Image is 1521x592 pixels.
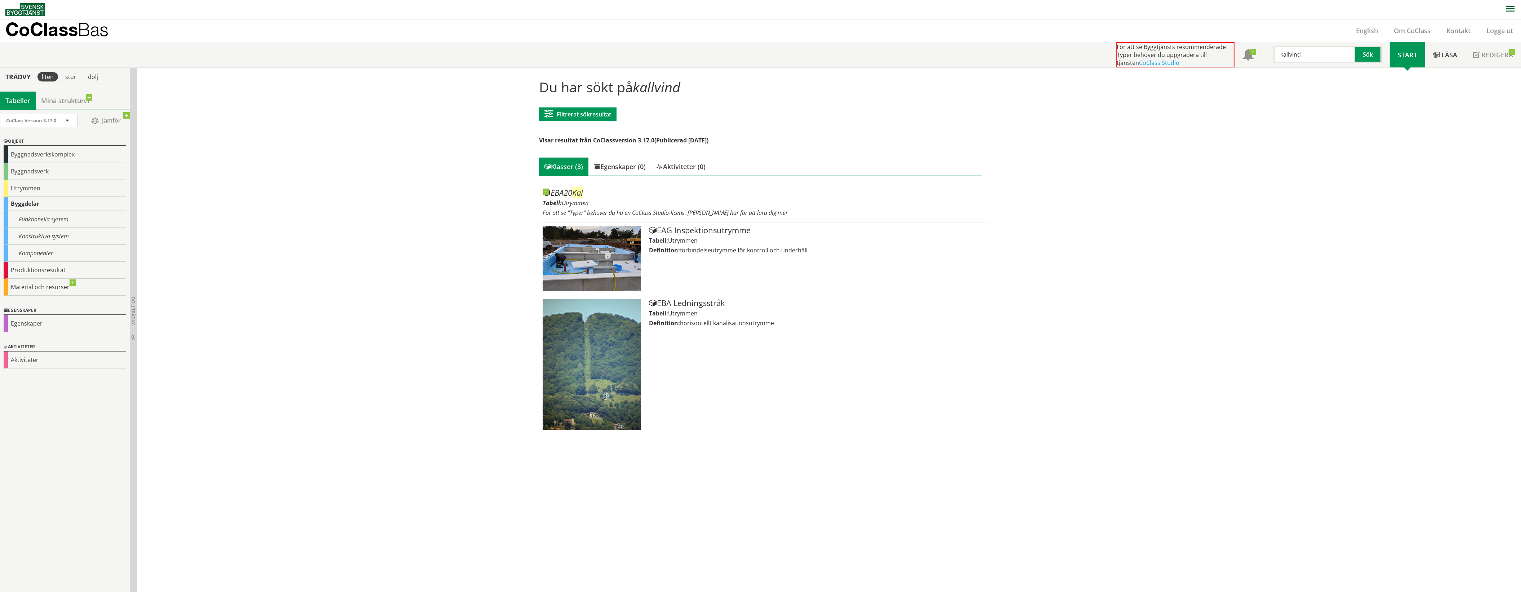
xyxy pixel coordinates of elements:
span: Utrymmen [562,199,588,207]
span: Bas [78,19,108,40]
div: Egenskaper [4,306,126,315]
button: Filtrerat sökresultat [539,107,617,121]
a: Läsa [1425,42,1465,67]
button: Sök [1355,46,1382,63]
div: Objekt [4,137,126,146]
div: Funktionella system [4,211,126,228]
a: Kontakt [1438,26,1478,35]
div: Byggnadsverkskomplex [4,146,126,163]
label: Tabell: [543,199,562,207]
div: Aktiviteter (0) [651,158,711,176]
img: Svensk Byggtjänst [5,3,45,16]
div: EBA Ledningsstråk [649,299,986,308]
div: liten [37,72,58,81]
span: horisontellt kanalisationsutrymme [680,319,774,327]
div: EAG Inspektionsutrymme [649,226,986,235]
span: Dölj trädvy [130,297,136,325]
span: Visar resultat från CoClassversion 3.17.0 [539,136,654,144]
div: Byggdelar [4,197,126,211]
div: Material och resurser [4,279,126,296]
label: Definition: [649,246,680,254]
a: Start [1390,42,1425,67]
p: CoClass [5,25,108,34]
label: Tabell: [649,309,668,317]
span: CoClass Version 3.17.0 [6,117,56,124]
span: Notifikationer [1242,50,1254,61]
span: Utrymmen [668,237,698,244]
div: Aktiviteter [4,343,126,352]
img: Tabell [543,226,641,291]
span: (Publicerad [DATE]) [654,136,708,144]
div: Byggnadsverk [4,163,126,180]
label: Tabell: [649,237,668,244]
span: Redigera [1481,50,1513,59]
div: stor [61,72,81,81]
img: Tabell [543,299,641,430]
div: Egenskaper [4,315,126,332]
span: kallvind [633,78,680,96]
a: Mina strukturer [36,92,96,110]
input: Sök [1273,46,1355,63]
span: Jämför [85,114,128,127]
span: Start [1398,50,1417,59]
span: förbindelseutrymme för kontroll och underhåll [680,246,808,254]
div: Aktiviteter [4,352,126,368]
a: CoClassBas [5,19,124,42]
div: Egenskaper (0) [588,158,651,176]
div: Komponenter [4,245,126,262]
div: Trädvy [1,73,35,81]
span: Kal [572,187,583,198]
a: Logga ut [1478,26,1521,35]
a: Redigera [1465,42,1521,67]
span: Läsa [1441,50,1457,59]
article: Gå till informationssidan för CoClass Studio [539,185,989,222]
div: Konstruktiva system [4,228,126,245]
a: Om CoClass [1386,26,1438,35]
div: dölj [84,72,102,81]
div: För att se Byggtjänsts rekommenderade Typer behöver du uppgradera till tjänsten [1116,42,1235,67]
label: Definition: [649,319,680,327]
div: Klasser (3) [539,158,588,176]
span: Utrymmen [668,309,698,317]
div: EBA20 [543,189,986,197]
a: CoClass Studio [1139,59,1179,67]
h1: Du har sökt på [539,79,982,95]
span: För att se "Typer" behöver du ha en CoClass Studio-licens. [PERSON_NAME] här för att lära dig mer [543,209,788,217]
a: English [1348,26,1386,35]
div: Utrymmen [4,180,126,197]
div: Produktionsresultat [4,262,126,279]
